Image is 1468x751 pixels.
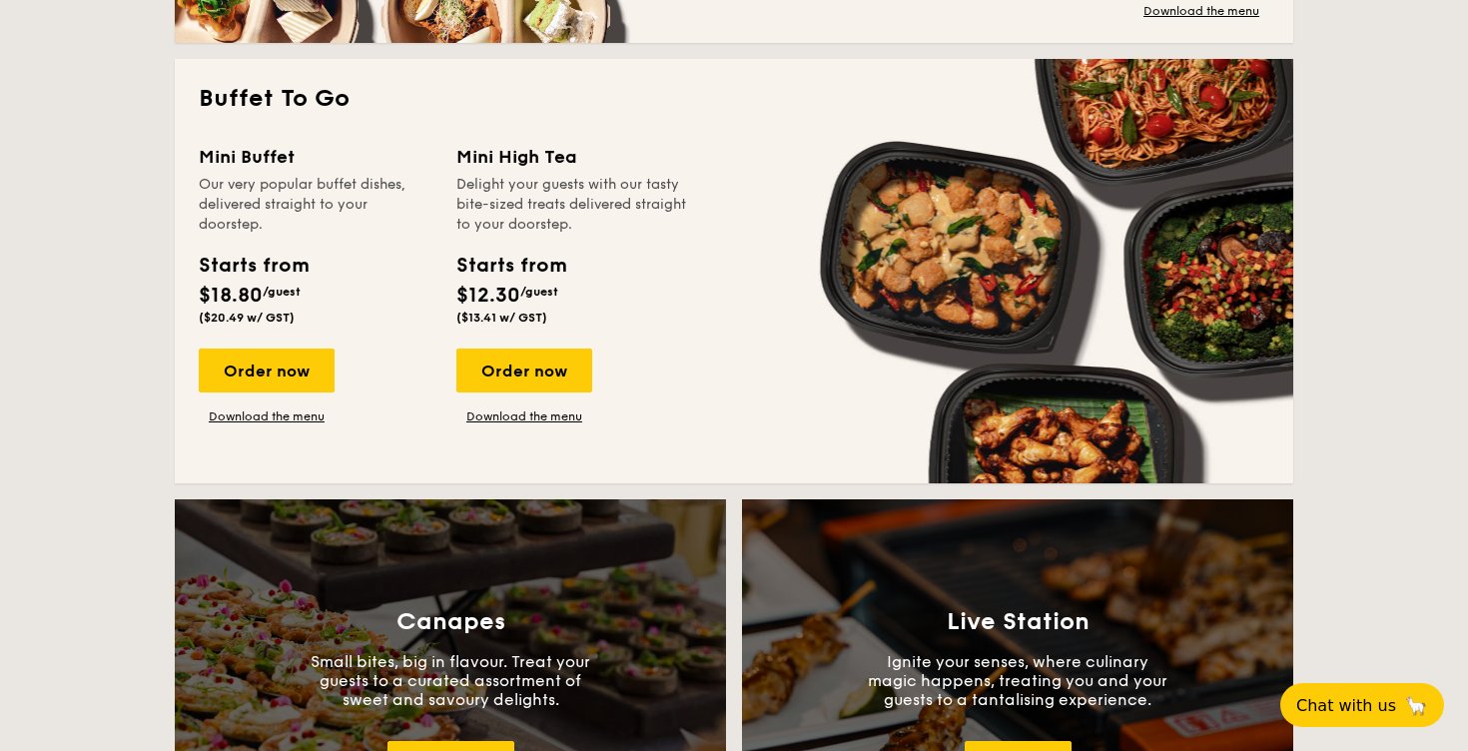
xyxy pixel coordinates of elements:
p: Small bites, big in flavour. Treat your guests to a curated assortment of sweet and savoury delig... [301,652,600,709]
span: /guest [263,285,301,299]
button: Chat with us🦙 [1280,683,1444,727]
span: /guest [520,285,558,299]
div: Our very popular buffet dishes, delivered straight to your doorstep. [199,175,432,235]
a: Download the menu [199,408,335,424]
div: Starts from [199,251,308,281]
h3: Canapes [396,608,505,636]
div: Delight your guests with our tasty bite-sized treats delivered straight to your doorstep. [456,175,690,235]
p: Ignite your senses, where culinary magic happens, treating you and your guests to a tantalising e... [868,652,1167,709]
span: ($20.49 w/ GST) [199,311,295,325]
span: Chat with us [1296,696,1396,715]
h2: Buffet To Go [199,83,1269,115]
div: Mini Buffet [199,143,432,171]
a: Download the menu [456,408,592,424]
div: Starts from [456,251,565,281]
div: Order now [456,349,592,392]
div: Order now [199,349,335,392]
h3: Live Station [947,608,1090,636]
span: $18.80 [199,284,263,308]
div: Mini High Tea [456,143,690,171]
a: Download the menu [1133,3,1269,19]
span: $12.30 [456,284,520,308]
span: 🦙 [1404,694,1428,717]
span: ($13.41 w/ GST) [456,311,547,325]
